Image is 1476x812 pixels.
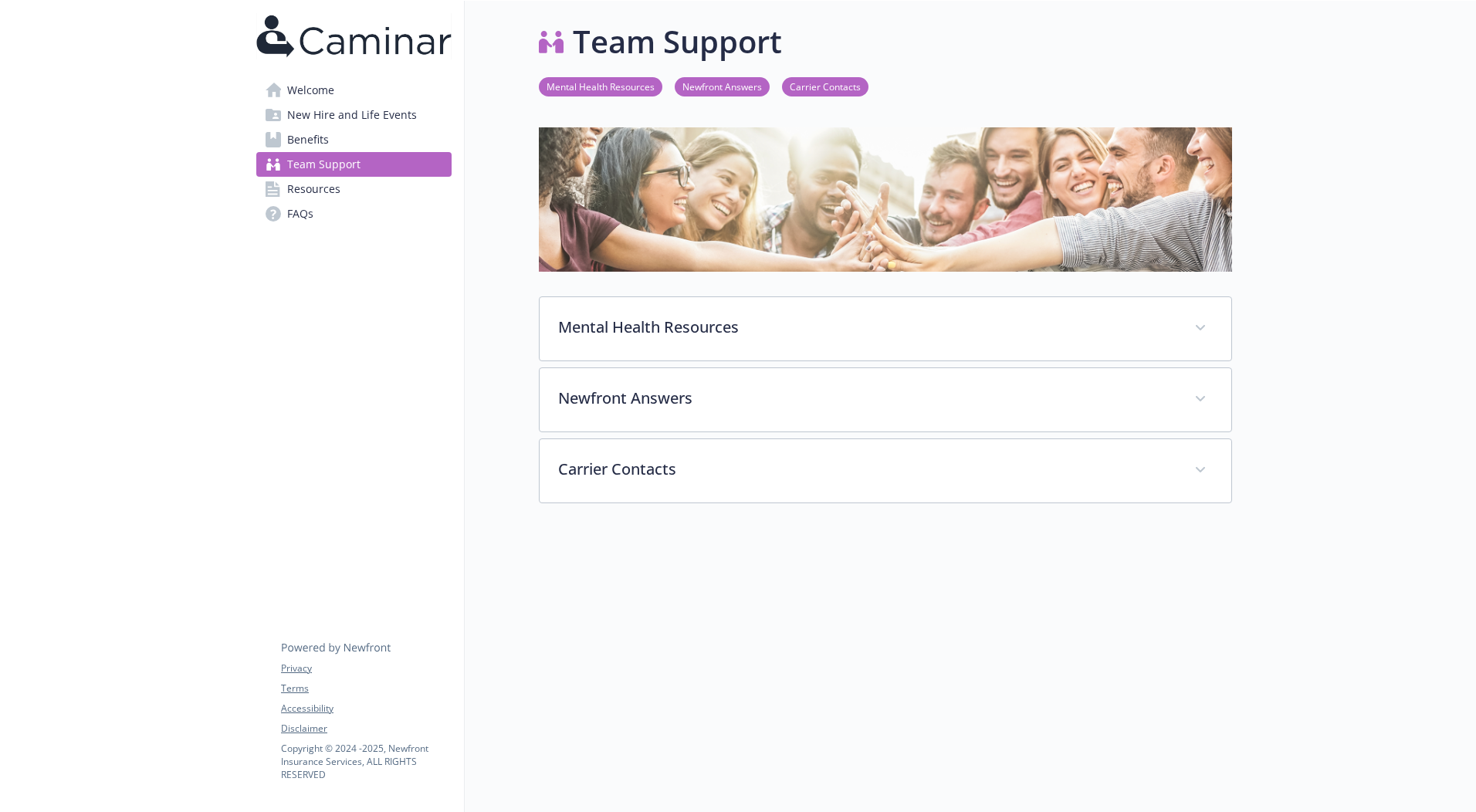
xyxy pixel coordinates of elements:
a: Carrier Contacts [782,79,868,93]
p: Newfront Answers [558,387,1176,410]
p: Mental Health Resources [558,316,1176,339]
a: FAQs [256,201,452,226]
a: Terms [281,682,451,695]
span: Team Support [287,152,361,177]
a: Resources [256,177,452,201]
span: FAQs [287,201,313,226]
a: New Hire and Life Events [256,103,452,127]
span: Resources [287,177,340,201]
a: Benefits [256,127,452,152]
a: Newfront Answers [675,79,770,93]
a: Welcome [256,78,452,103]
a: Team Support [256,152,452,177]
div: Mental Health Resources [540,297,1231,360]
div: Newfront Answers [540,368,1231,431]
a: Accessibility [281,702,451,716]
img: team support page banner [539,127,1232,272]
p: Copyright © 2024 - 2025 , Newfront Insurance Services, ALL RIGHTS RESERVED [281,742,451,781]
span: Welcome [287,78,334,103]
div: Carrier Contacts [540,439,1231,502]
span: Benefits [287,127,329,152]
a: Mental Health Resources [539,79,662,93]
span: New Hire and Life Events [287,103,417,127]
a: Privacy [281,661,451,675]
p: Carrier Contacts [558,458,1176,481]
h1: Team Support [573,19,782,65]
a: Disclaimer [281,722,451,736]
